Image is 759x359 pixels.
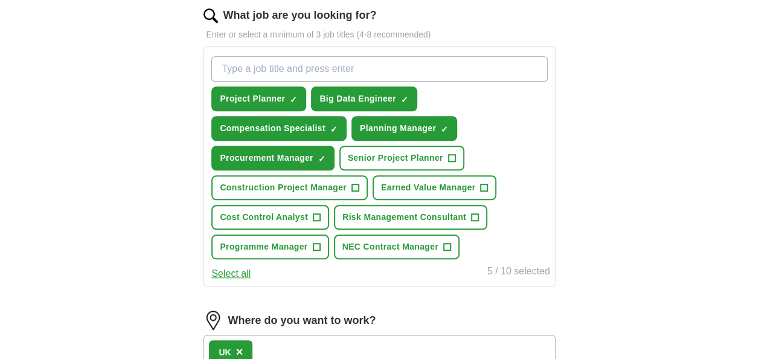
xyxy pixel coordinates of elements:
[220,211,308,224] span: Cost Control Analyst
[220,92,285,105] span: Project Planner
[236,345,243,358] span: ×
[211,205,329,230] button: Cost Control Analyst
[351,116,457,141] button: Planning Manager✓
[220,122,325,135] span: Compensation Specialist
[211,267,251,281] button: Select all
[319,92,396,105] span: Big Data Engineer
[203,28,555,41] p: Enter or select a minimum of 3 job titles (4-8 recommended)
[360,122,436,135] span: Planning Manager
[203,311,223,330] img: location.png
[220,241,307,253] span: Programme Manager
[211,116,347,141] button: Compensation Specialist✓
[401,95,408,105] span: ✓
[211,234,328,259] button: Programme Manager
[318,154,325,164] span: ✓
[228,312,376,329] label: Where do you want to work?
[223,7,376,24] label: What job are you looking for?
[219,346,231,359] div: UK
[290,95,297,105] span: ✓
[487,264,550,281] div: 5 / 10 selected
[211,146,334,170] button: Procurement Manager✓
[211,56,547,82] input: Type a job title and press enter
[311,86,417,111] button: Big Data Engineer✓
[211,86,306,111] button: Project Planner✓
[373,175,496,200] button: Earned Value Manager
[441,125,448,134] span: ✓
[381,181,475,194] span: Earned Value Manager
[339,146,464,170] button: Senior Project Planner
[211,175,368,200] button: Construction Project Manager
[220,152,313,164] span: Procurement Manager
[334,234,460,259] button: NEC Contract Manager
[342,211,466,224] span: Risk Management Consultant
[348,152,443,164] span: Senior Project Planner
[220,181,347,194] span: Construction Project Manager
[334,205,487,230] button: Risk Management Consultant
[330,125,338,134] span: ✓
[203,8,218,23] img: search.png
[342,241,438,253] span: NEC Contract Manager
